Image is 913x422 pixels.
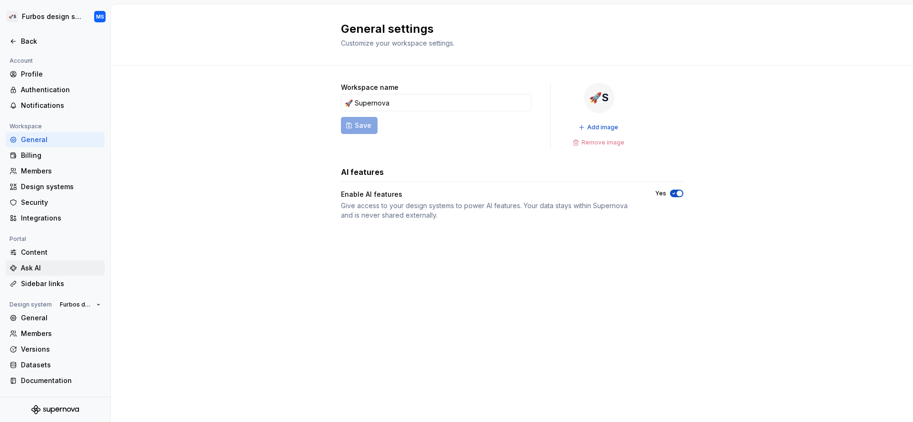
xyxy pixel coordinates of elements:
[21,182,101,192] div: Design systems
[21,313,101,323] div: General
[6,342,105,357] a: Versions
[6,233,30,245] div: Portal
[341,166,384,178] h3: AI features
[21,360,101,370] div: Datasets
[21,37,101,46] div: Back
[21,151,101,160] div: Billing
[2,6,108,27] button: 🚀SFurbos design systemMS
[6,34,105,49] a: Back
[6,299,56,310] div: Design system
[341,190,638,199] div: Enable AI features
[584,83,614,113] div: 🚀S
[21,345,101,354] div: Versions
[21,213,101,223] div: Integrations
[6,55,37,67] div: Account
[341,39,455,47] span: Customize your workspace settings.
[575,121,622,134] button: Add image
[6,121,46,132] div: Workspace
[6,373,105,388] a: Documentation
[6,211,105,226] a: Integrations
[341,83,398,92] label: Workspace name
[60,301,93,308] span: Furbos design system
[6,179,105,194] a: Design systems
[6,67,105,82] a: Profile
[21,198,101,207] div: Security
[21,329,101,338] div: Members
[21,69,101,79] div: Profile
[21,85,101,95] div: Authentication
[587,124,618,131] span: Add image
[6,98,105,113] a: Notifications
[6,276,105,291] a: Sidebar links
[341,21,672,37] h2: General settings
[6,326,105,341] a: Members
[6,82,105,97] a: Authentication
[6,148,105,163] a: Billing
[21,135,101,144] div: General
[6,310,105,326] a: General
[21,376,101,385] div: Documentation
[655,190,666,197] label: Yes
[6,260,105,276] a: Ask AI
[21,166,101,176] div: Members
[31,405,79,414] svg: Supernova Logo
[341,201,638,220] div: Give access to your design systems to power AI features. Your data stays within Supernova and is ...
[6,357,105,373] a: Datasets
[96,13,104,20] div: MS
[21,101,101,110] div: Notifications
[22,12,83,21] div: Furbos design system
[6,195,105,210] a: Security
[6,163,105,179] a: Members
[21,248,101,257] div: Content
[21,279,101,288] div: Sidebar links
[7,11,18,22] div: 🚀S
[6,245,105,260] a: Content
[21,263,101,273] div: Ask AI
[6,132,105,147] a: General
